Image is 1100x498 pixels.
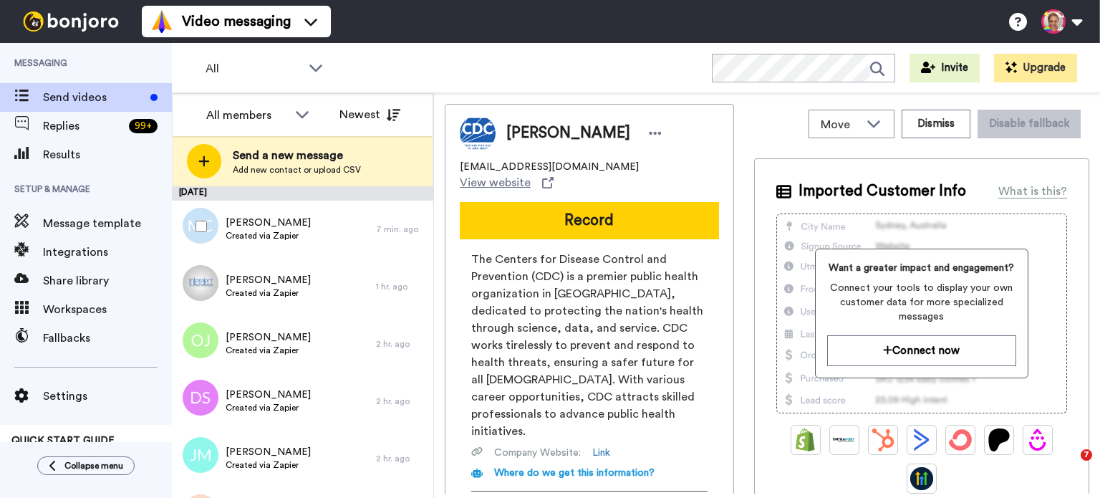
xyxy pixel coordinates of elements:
span: Replies [43,118,123,135]
div: 2 hr. ago [376,453,426,464]
span: Integrations [43,244,172,261]
img: Shopify [794,428,817,451]
span: [PERSON_NAME] [226,445,311,459]
span: Created via Zapier [226,459,311,471]
iframe: Intercom live chat [1051,449,1086,484]
img: ActiveCampaign [910,428,933,451]
a: View website [460,174,554,191]
img: GoHighLevel [910,467,933,490]
img: oj.png [183,322,218,358]
button: Invite [910,54,980,82]
div: All members [206,107,288,124]
span: [PERSON_NAME] [506,123,630,144]
div: 1 hr. ago [376,281,426,292]
button: Connect now [827,335,1016,366]
span: Message template [43,215,172,232]
button: Record [460,202,719,239]
img: 90551e51-1975-4dca-a947-189ca3638f1e.jpg [183,265,218,301]
span: Created via Zapier [226,230,311,241]
span: [PERSON_NAME] [226,388,311,402]
img: vm-color.svg [150,10,173,33]
span: Created via Zapier [226,345,311,356]
span: Fallbacks [43,330,172,347]
img: Ontraport [833,428,856,451]
span: Workspaces [43,301,172,318]
img: Hubspot [872,428,894,451]
a: Link [592,446,610,460]
span: Collapse menu [64,460,123,471]
div: 99 + [129,119,158,133]
img: bj-logo-header-white.svg [17,11,125,32]
img: Patreon [988,428,1010,451]
span: Video messaging [182,11,291,32]
span: The Centers for Disease Control and Prevention (CDC) is a premier public health organization in [... [471,251,708,440]
button: Collapse menu [37,456,135,475]
span: 7 [1081,449,1092,461]
span: Created via Zapier [226,287,311,299]
span: Where do we get this information? [494,468,655,478]
div: [DATE] [172,186,433,201]
img: ConvertKit [949,428,972,451]
img: jm.png [183,437,218,473]
button: Newest [329,100,411,129]
span: Results [43,146,172,163]
span: [PERSON_NAME] [226,273,311,287]
span: [PERSON_NAME] [226,216,311,230]
span: Send a new message [233,147,361,164]
span: [PERSON_NAME] [226,330,311,345]
div: 2 hr. ago [376,396,426,407]
div: 7 min. ago [376,224,426,235]
span: Imported Customer Info [799,181,966,202]
span: Move [821,116,859,133]
span: Send videos [43,89,145,106]
span: Company Website : [494,446,581,460]
span: Share library [43,272,172,289]
span: Connect your tools to display your own customer data for more specialized messages [827,281,1016,324]
button: Dismiss [902,110,970,138]
button: Disable fallback [978,110,1081,138]
span: View website [460,174,531,191]
span: [EMAIL_ADDRESS][DOMAIN_NAME] [460,160,639,174]
img: Image of Sherri Parsons [460,115,496,151]
span: All [206,60,301,77]
div: 2 hr. ago [376,338,426,350]
button: Upgrade [994,54,1077,82]
span: Add new contact or upload CSV [233,164,361,176]
span: Created via Zapier [226,402,311,413]
span: Want a greater impact and engagement? [827,261,1016,275]
div: What is this? [998,183,1067,200]
img: Drip [1026,428,1049,451]
img: ds.png [183,380,218,416]
span: QUICK START GUIDE [11,436,115,446]
span: Settings [43,388,172,405]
